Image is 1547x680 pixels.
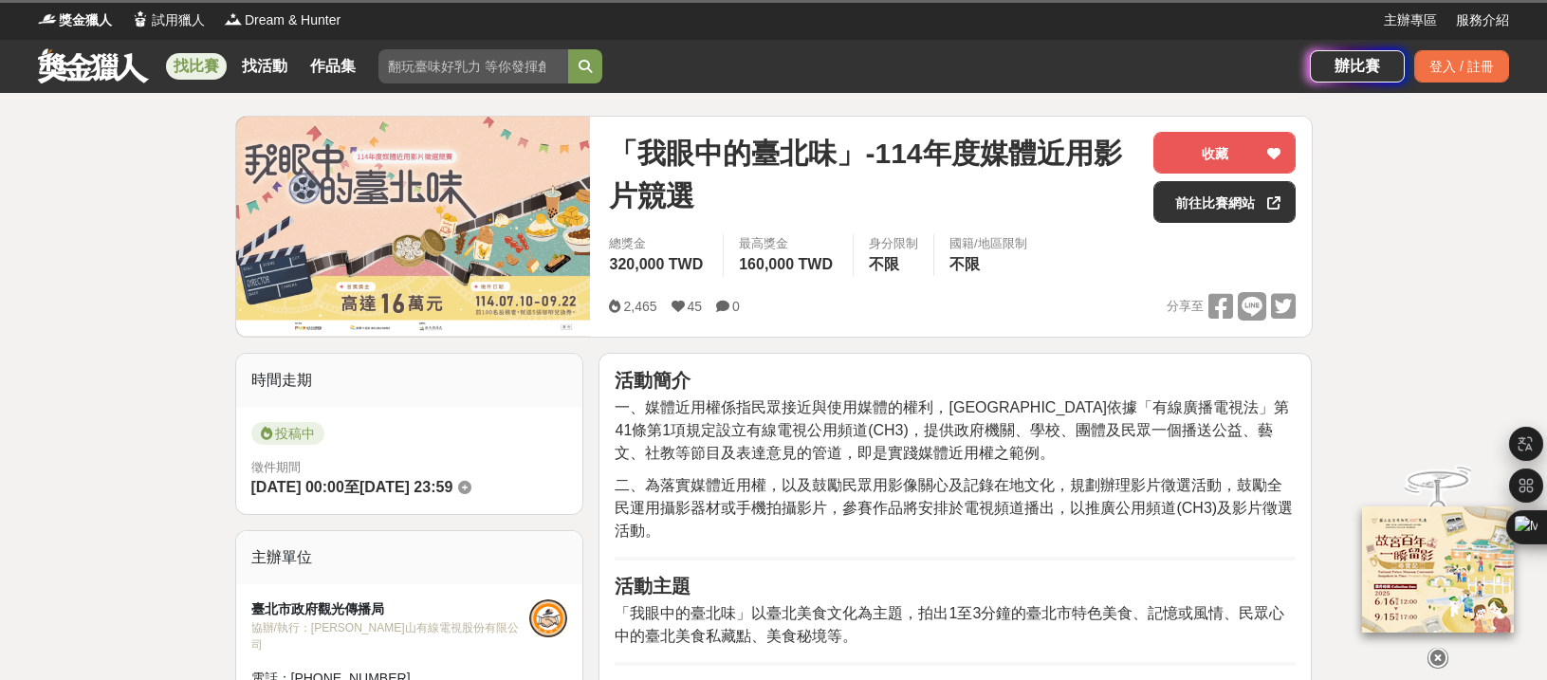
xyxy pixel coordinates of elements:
a: Logo獎金獵人 [38,10,112,30]
span: 獎金獵人 [59,10,112,30]
div: 國籍/地區限制 [949,234,1027,253]
a: 辦比賽 [1310,50,1405,83]
div: 登入 / 註冊 [1414,50,1509,83]
img: Logo [224,9,243,28]
span: [DATE] 00:00 [251,479,344,495]
span: 160,000 TWD [739,256,833,272]
a: 前往比賽網站 [1153,181,1296,223]
span: 一、媒體近用權係指民眾接近與使用媒體的權利，[GEOGRAPHIC_DATA]依據「有線廣播電視法」第41條第1項規定設立有線電視公用頻道(CH3)，提供政府機關、學校、團體及民眾一個播送公益、... [615,399,1289,461]
span: 「我眼中的臺北味」-114年度媒體近用影片競選 [609,132,1138,217]
span: Dream & Hunter [245,10,341,30]
a: 主辦專區 [1384,10,1437,30]
strong: 活動簡介 [615,370,691,391]
a: 找比賽 [166,53,227,80]
span: 總獎金 [609,234,708,253]
div: 主辦單位 [236,531,583,584]
span: 徵件期間 [251,460,301,474]
img: Logo [131,9,150,28]
input: 翻玩臺味好乳力 等你發揮創意！ [378,49,568,83]
span: [DATE] 23:59 [359,479,452,495]
span: 2,465 [623,299,656,314]
span: 分享至 [1167,292,1204,321]
span: 試用獵人 [152,10,205,30]
button: 收藏 [1153,132,1296,174]
a: Logo試用獵人 [131,10,205,30]
div: 時間走期 [236,354,583,407]
a: 找活動 [234,53,295,80]
span: 不限 [949,256,980,272]
span: 投稿中 [251,422,324,445]
img: Logo [38,9,57,28]
strong: 活動主題 [615,576,691,597]
a: 服務介紹 [1456,10,1509,30]
span: 」以臺北美食文化為主題，拍出1至3分鐘的臺北市特色美食、記憶或風情、民眾心中的臺北美食私藏點、美食秘境等。 [615,605,1284,644]
span: 二、為落實媒體近用權，以及鼓勵民眾用影像關心及記錄在地文化，規劃辦理影片徵選活動，鼓勵全民運用攝影器材或手機拍攝影片，參賽作品將安排於電視頻道播出，以推廣公用頻道(CH3)及影片徵選活動。 [615,477,1293,539]
span: 45 [688,299,703,314]
span: 「 [615,605,630,621]
span: 0 [732,299,740,314]
img: Cover Image [236,117,591,336]
a: 作品集 [303,53,363,80]
a: LogoDream & Hunter [224,10,341,30]
span: 320,000 TWD [609,256,703,272]
span: 至 [344,479,359,495]
div: 身分限制 [869,234,918,253]
span: 最高獎金 [739,234,838,253]
div: 臺北市政府觀光傳播局 [251,599,530,619]
span: 我眼中的臺北味 [630,605,736,621]
div: 協辦/執行： [PERSON_NAME]山有線電視股份有限公司 [251,619,530,653]
span: 不限 [869,256,899,272]
img: 968ab78a-c8e5-4181-8f9d-94c24feca916.png [1362,505,1514,631]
